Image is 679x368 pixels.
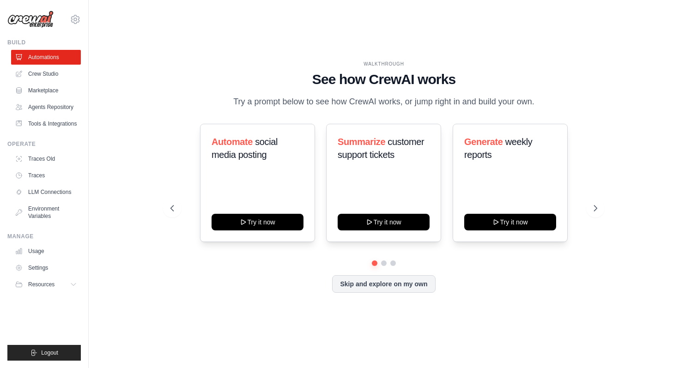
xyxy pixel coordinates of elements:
span: Resources [28,281,55,288]
div: WALKTHROUGH [170,60,597,67]
a: Automations [11,50,81,65]
h1: See how CrewAI works [170,71,597,88]
button: Logout [7,345,81,361]
img: Logo [7,11,54,28]
button: Resources [11,277,81,292]
span: Logout [41,349,58,356]
div: Operate [7,140,81,148]
span: Automate [212,137,253,147]
a: Crew Studio [11,66,81,81]
a: Settings [11,260,81,275]
div: Manage [7,233,81,240]
a: Agents Repository [11,100,81,115]
a: Traces Old [11,151,81,166]
a: Traces [11,168,81,183]
a: Environment Variables [11,201,81,223]
div: Build [7,39,81,46]
span: weekly reports [464,137,532,160]
button: Try it now [464,214,556,230]
button: Try it now [338,214,430,230]
button: Skip and explore on my own [332,275,435,293]
span: social media posting [212,137,278,160]
span: Summarize [338,137,385,147]
a: Marketplace [11,83,81,98]
a: Usage [11,244,81,259]
p: Try a prompt below to see how CrewAI works, or jump right in and build your own. [229,95,539,109]
a: LLM Connections [11,185,81,199]
span: customer support tickets [338,137,424,160]
button: Try it now [212,214,303,230]
a: Tools & Integrations [11,116,81,131]
span: Generate [464,137,503,147]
